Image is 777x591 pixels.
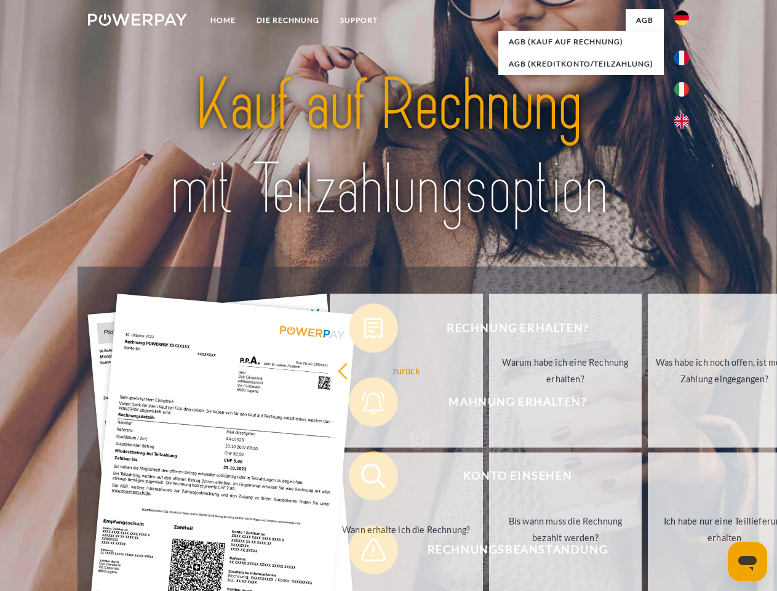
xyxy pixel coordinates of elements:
div: Wann erhalte ich die Rechnung? [337,521,476,537]
img: en [674,114,689,129]
a: agb [626,9,664,31]
div: Bis wann muss die Rechnung bezahlt werden? [496,513,635,546]
img: it [674,82,689,97]
a: AGB (Kreditkonto/Teilzahlung) [498,53,664,75]
a: Home [200,9,246,31]
iframe: Schaltfläche zum Öffnen des Messaging-Fensters [728,542,767,581]
img: title-powerpay_de.svg [118,59,659,236]
img: fr [674,50,689,65]
div: Warum habe ich eine Rechnung erhalten? [496,354,635,387]
a: DIE RECHNUNG [246,9,330,31]
a: SUPPORT [330,9,388,31]
a: AGB (Kauf auf Rechnung) [498,31,664,53]
img: de [674,10,689,25]
div: zurück [337,362,476,379]
img: logo-powerpay-white.svg [88,14,187,26]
